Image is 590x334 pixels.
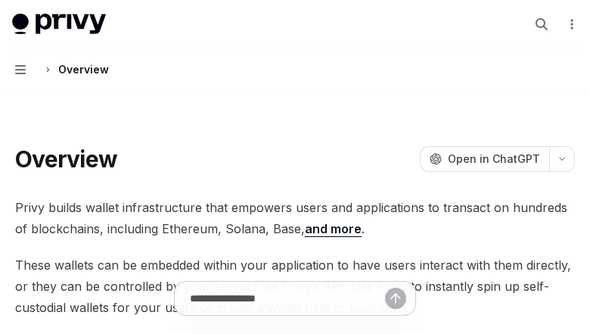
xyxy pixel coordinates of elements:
[12,14,106,35] img: light logo
[563,14,578,35] button: More actions
[385,288,406,309] button: Send message
[448,151,540,167] span: Open in ChatGPT
[15,197,575,239] span: Privy builds wallet infrastructure that empowers users and applications to transact on hundreds o...
[15,254,575,318] span: These wallets can be embedded within your application to have users interact with them directly, ...
[58,61,109,79] div: Overview
[15,145,117,173] h1: Overview
[420,146,549,172] button: Open in ChatGPT
[305,221,362,237] a: and more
